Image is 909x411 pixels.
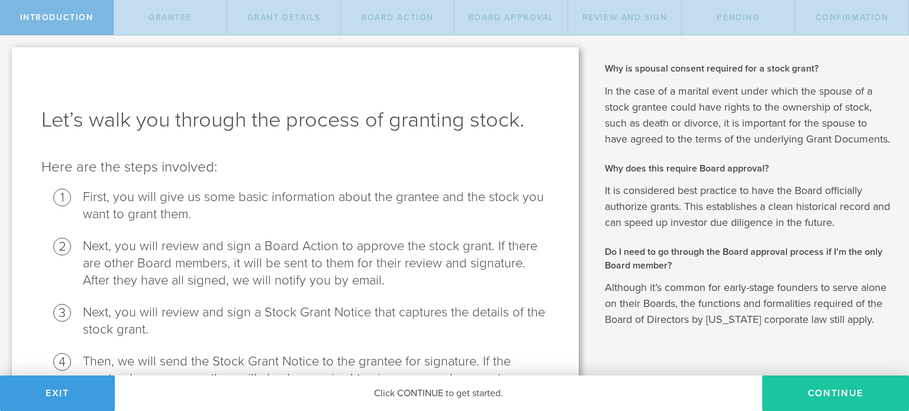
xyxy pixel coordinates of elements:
h2: Why is spousal consent required for a stock grant? [605,62,891,75]
li: Next, you will review and sign a Stock Grant Notice that captures the details of the stock grant. [83,304,549,338]
p: In the case of a marital event under which the spouse of a stock grantee could have rights to the... [605,83,891,147]
button: Continue [762,376,909,411]
h2: Why does this require Board approval? [605,162,891,175]
li: First, you will give us some basic information about the grantee and the stock you want to grant ... [83,189,549,223]
p: Although it’s common for early-stage founders to serve alone on their Boards, the functions and f... [605,280,891,328]
span: Pending [717,12,759,22]
p: It is considered best practice to have the Board officially authorize grants. This establishes a ... [605,183,891,231]
span: Introduction [20,12,94,22]
span: Grantee [149,12,192,22]
li: Next, you will review and sign a Board Action to approve the stock grant. If there are other Boar... [83,238,549,289]
span: Grant Details [247,12,321,22]
h2: Do I need to go through the Board approval process if I’m the only Board member? [605,245,891,272]
p: Here are the steps involved: [41,158,549,177]
span: Board Approval [468,12,554,22]
h1: Let’s walk you through the process of granting stock. [41,106,549,134]
li: Then, we will send the Stock Grant Notice to the grantee for signature. If the grantee has a spou... [83,353,549,404]
span: Board Action [361,12,434,22]
span: Review and Sign [582,12,668,22]
iframe: Chat Widget [850,319,909,376]
span: Confirmation [815,12,889,22]
div: Click CONTINUE to get started. [115,376,762,411]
